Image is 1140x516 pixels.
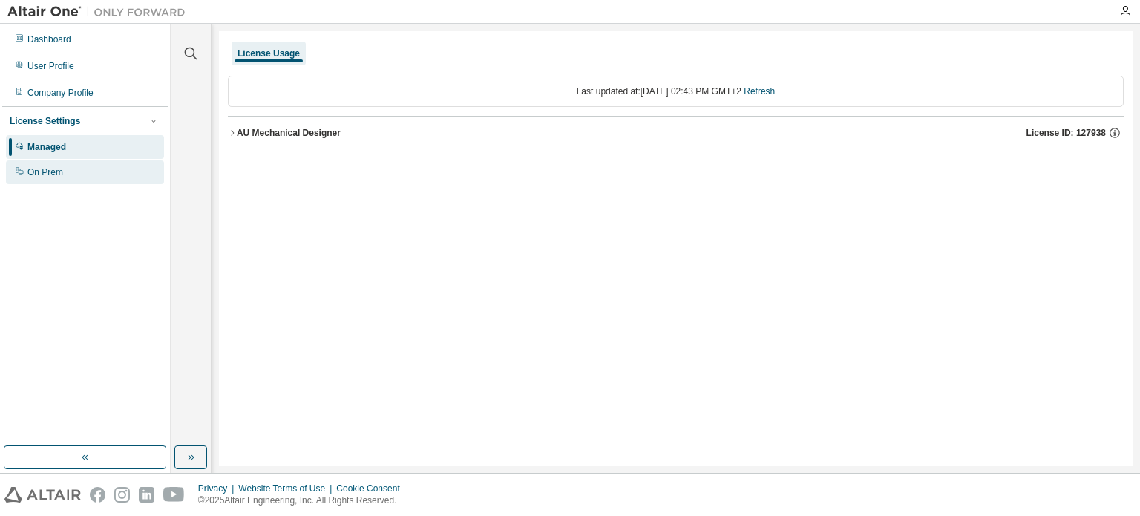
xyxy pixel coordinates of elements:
[114,487,130,503] img: instagram.svg
[228,76,1124,107] div: Last updated at: [DATE] 02:43 PM GMT+2
[27,60,74,72] div: User Profile
[4,487,81,503] img: altair_logo.svg
[27,33,71,45] div: Dashboard
[237,127,341,139] div: AU Mechanical Designer
[10,115,80,127] div: License Settings
[27,141,66,153] div: Managed
[336,483,408,494] div: Cookie Consent
[7,4,193,19] img: Altair One
[1026,127,1106,139] span: License ID: 127938
[228,117,1124,149] button: AU Mechanical DesignerLicense ID: 127938
[198,483,238,494] div: Privacy
[744,86,775,97] a: Refresh
[238,483,336,494] div: Website Terms of Use
[27,166,63,178] div: On Prem
[139,487,154,503] img: linkedin.svg
[27,87,94,99] div: Company Profile
[237,48,300,59] div: License Usage
[198,494,409,507] p: © 2025 Altair Engineering, Inc. All Rights Reserved.
[90,487,105,503] img: facebook.svg
[163,487,185,503] img: youtube.svg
